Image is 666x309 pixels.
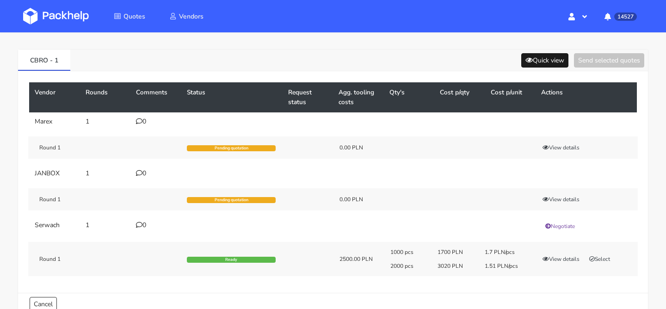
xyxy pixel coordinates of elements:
[187,197,276,204] div: Pending quotation
[485,82,536,112] th: Cost p/unit
[384,262,431,270] div: 2000 pcs
[158,8,215,25] a: Vendors
[80,112,131,131] td: 1
[384,82,435,112] th: Qty's
[339,255,377,263] div: 2500.00 PLN
[538,195,584,204] button: View details
[521,53,568,68] button: Quick view
[28,255,130,263] div: Round 1
[29,82,637,282] table: CBRO - 1
[80,82,131,112] th: Rounds
[136,118,176,125] div: 0
[23,8,89,25] img: Dashboard
[541,222,579,231] button: Negotiate
[29,82,80,112] th: Vendor
[538,143,584,152] button: View details
[29,216,80,236] td: Serwach
[80,216,131,236] td: 1
[478,248,525,256] div: 1.7 PLN/pcs
[187,257,276,263] div: Ready
[574,53,644,68] button: Send selected quotes
[28,196,130,203] div: Round 1
[29,164,80,183] td: JANBOX
[18,49,70,70] a: CBRO - 1
[431,248,478,256] div: 1700 PLN
[536,82,637,112] th: Actions
[478,262,525,270] div: 1.51 PLN/pcs
[187,145,276,152] div: Pending quotation
[29,112,80,131] td: Marex
[333,82,384,112] th: Agg. tooling costs
[538,254,584,264] button: View details
[130,82,181,112] th: Comments
[181,82,283,112] th: Status
[103,8,156,25] a: Quotes
[136,170,176,177] div: 0
[28,144,130,151] div: Round 1
[80,164,131,183] td: 1
[431,262,478,270] div: 3020 PLN
[339,144,377,151] div: 0.00 PLN
[597,8,643,25] button: 14527
[614,12,637,21] span: 14527
[585,254,614,264] button: Select
[339,196,377,203] div: 0.00 PLN
[434,82,485,112] th: Cost p/qty
[136,222,176,229] div: 0
[283,82,333,112] th: Request status
[384,248,431,256] div: 1000 pcs
[123,12,145,21] span: Quotes
[179,12,203,21] span: Vendors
